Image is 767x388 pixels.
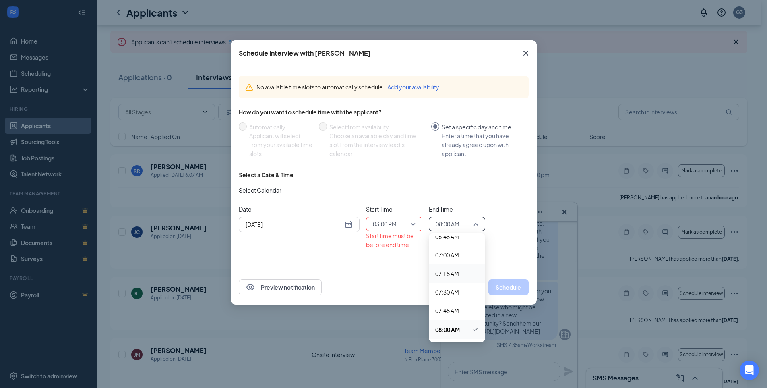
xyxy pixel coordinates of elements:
button: EyePreview notification [239,279,322,295]
svg: Cross [521,48,531,58]
span: 07:00 AM [435,251,459,259]
div: Applicant will select from your available time slots [249,131,312,158]
div: Enter a time that you have already agreed upon with applicant [442,131,522,158]
div: Select from availability [329,122,425,131]
span: 07:15 AM [435,269,459,278]
span: 07:45 AM [435,306,459,315]
svg: Checkmark [472,325,479,334]
div: Schedule Interview with [PERSON_NAME] [239,49,371,58]
div: How do you want to schedule time with the applicant? [239,108,529,116]
span: 08:00 AM [435,325,460,334]
span: 06:45 AM [435,232,459,241]
span: Select Calendar [239,186,281,195]
button: Add your availability [387,83,439,91]
div: Select a Date & Time [239,171,294,179]
span: 07:30 AM [435,288,459,297]
button: Close [515,40,537,66]
div: Start time must be before end time [366,231,422,249]
span: Start Time [366,205,422,214]
button: Schedule [488,279,529,295]
div: No available time slots to automatically schedule. [256,83,522,91]
span: 08:00 AM [436,218,459,230]
span: End Time [429,205,485,214]
div: Set a specific day and time [442,122,522,131]
input: Sep 16, 2025 [246,220,343,229]
svg: Eye [246,282,255,292]
svg: Warning [245,83,253,91]
span: 03:00 PM [373,218,397,230]
div: Choose an available day and time slot from the interview lead’s calendar [329,131,425,158]
div: Open Intercom Messenger [740,361,759,380]
span: Date [239,205,360,214]
div: Automatically [249,122,312,131]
